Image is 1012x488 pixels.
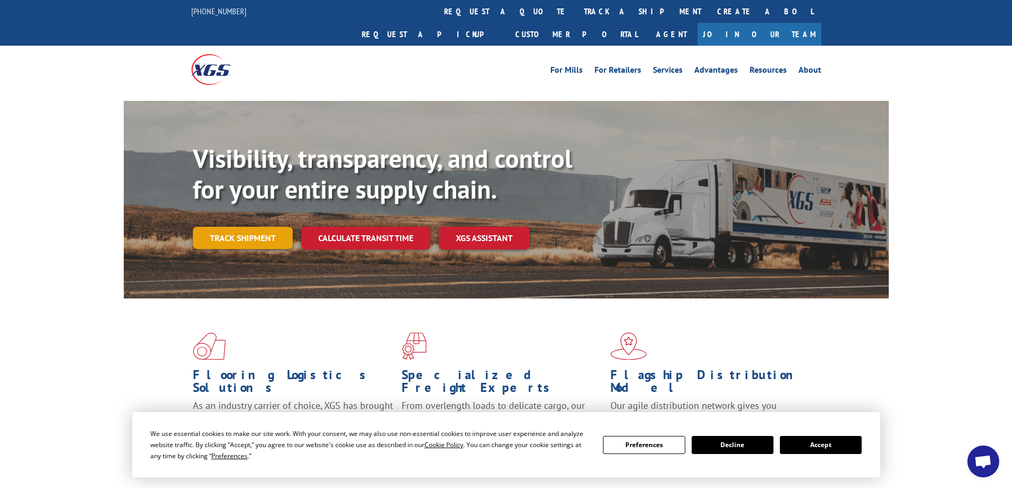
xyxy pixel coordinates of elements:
a: Calculate transit time [301,227,430,250]
a: [PHONE_NUMBER] [191,6,246,16]
div: Cookie Consent Prompt [132,412,880,477]
button: Preferences [603,436,685,454]
button: Decline [692,436,773,454]
img: xgs-icon-total-supply-chain-intelligence-red [193,332,226,360]
a: For Retailers [594,66,641,78]
a: Track shipment [193,227,293,249]
h1: Specialized Freight Experts [402,369,602,399]
span: Preferences [211,451,248,460]
span: Our agile distribution network gives you nationwide inventory management on demand. [610,399,806,424]
a: Customer Portal [507,23,645,46]
p: From overlength loads to delicate cargo, our experienced staff knows the best way to move your fr... [402,399,602,447]
a: Resources [750,66,787,78]
h1: Flagship Distribution Model [610,369,811,399]
b: Visibility, transparency, and control for your entire supply chain. [193,142,572,206]
h1: Flooring Logistics Solutions [193,369,394,399]
img: xgs-icon-focused-on-flooring-red [402,332,427,360]
a: Advantages [694,66,738,78]
div: Open chat [967,446,999,477]
a: XGS ASSISTANT [439,227,530,250]
a: Agent [645,23,698,46]
div: We use essential cookies to make our site work. With your consent, we may also use non-essential ... [150,428,590,461]
span: As an industry carrier of choice, XGS has brought innovation and dedication to flooring logistics... [193,399,393,437]
a: For Mills [550,66,583,78]
a: About [798,66,821,78]
span: Cookie Policy [424,440,463,449]
a: Request a pickup [354,23,507,46]
a: Services [653,66,683,78]
img: xgs-icon-flagship-distribution-model-red [610,332,647,360]
a: Join Our Team [698,23,821,46]
button: Accept [780,436,862,454]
